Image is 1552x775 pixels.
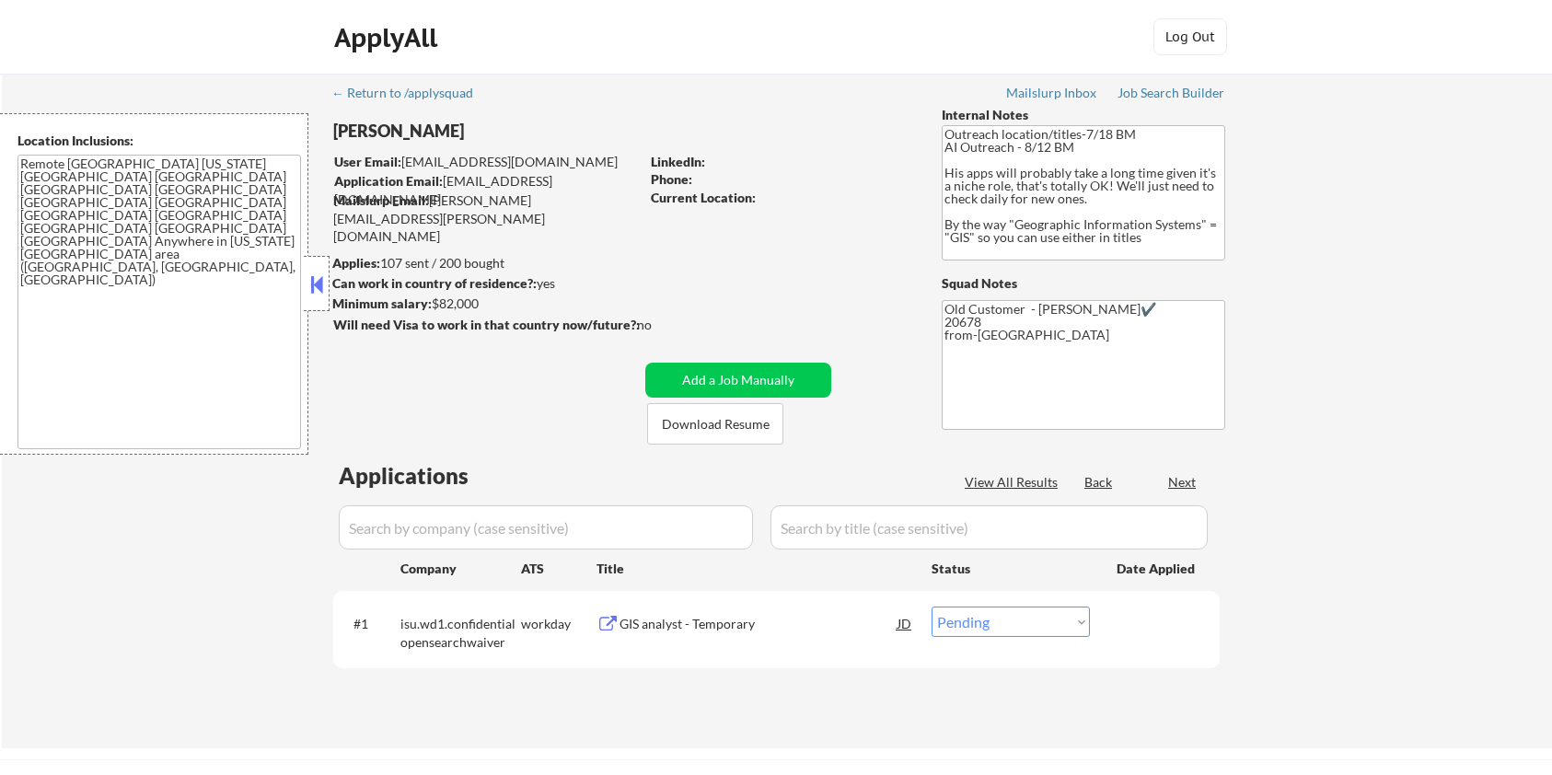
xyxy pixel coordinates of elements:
[1153,18,1227,55] button: Log Out
[942,106,1225,124] div: Internal Notes
[331,87,491,99] div: ← Return to /applysquad
[339,505,753,549] input: Search by company (case sensitive)
[1118,86,1225,104] a: Job Search Builder
[1006,87,1098,99] div: Mailslurp Inbox
[651,171,692,187] strong: Phone:
[333,317,640,332] strong: Will need Visa to work in that country now/future?:
[620,615,898,633] div: GIS analyst - Temporary
[332,295,639,313] div: $82,000
[521,615,596,633] div: workday
[332,295,432,311] strong: Minimum salary:
[334,173,443,189] strong: Application Email:
[1084,473,1114,492] div: Back
[942,274,1225,293] div: Squad Notes
[353,615,386,633] div: #1
[331,86,491,104] a: ← Return to /applysquad
[339,465,521,487] div: Applications
[334,154,401,169] strong: User Email:
[334,153,639,171] div: [EMAIL_ADDRESS][DOMAIN_NAME]
[1117,560,1198,578] div: Date Applied
[1006,86,1098,104] a: Mailslurp Inbox
[400,615,521,651] div: isu.wd1.confidentialopensearchwaiver
[965,473,1063,492] div: View All Results
[332,275,537,291] strong: Can work in country of residence?:
[333,192,429,208] strong: Mailslurp Email:
[651,190,756,205] strong: Current Location:
[770,505,1208,549] input: Search by title (case sensitive)
[932,551,1090,584] div: Status
[1168,473,1198,492] div: Next
[333,191,639,246] div: [PERSON_NAME][EMAIL_ADDRESS][PERSON_NAME][DOMAIN_NAME]
[17,132,301,150] div: Location Inclusions:
[332,254,639,272] div: 107 sent / 200 bought
[332,255,380,271] strong: Applies:
[334,172,639,208] div: [EMAIL_ADDRESS][DOMAIN_NAME]
[332,274,633,293] div: yes
[645,363,831,398] button: Add a Job Manually
[334,22,443,53] div: ApplyAll
[596,560,914,578] div: Title
[651,154,705,169] strong: LinkedIn:
[521,560,596,578] div: ATS
[1118,87,1225,99] div: Job Search Builder
[637,316,689,334] div: no
[400,560,521,578] div: Company
[333,120,712,143] div: [PERSON_NAME]
[647,403,783,445] button: Download Resume
[896,607,914,640] div: JD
